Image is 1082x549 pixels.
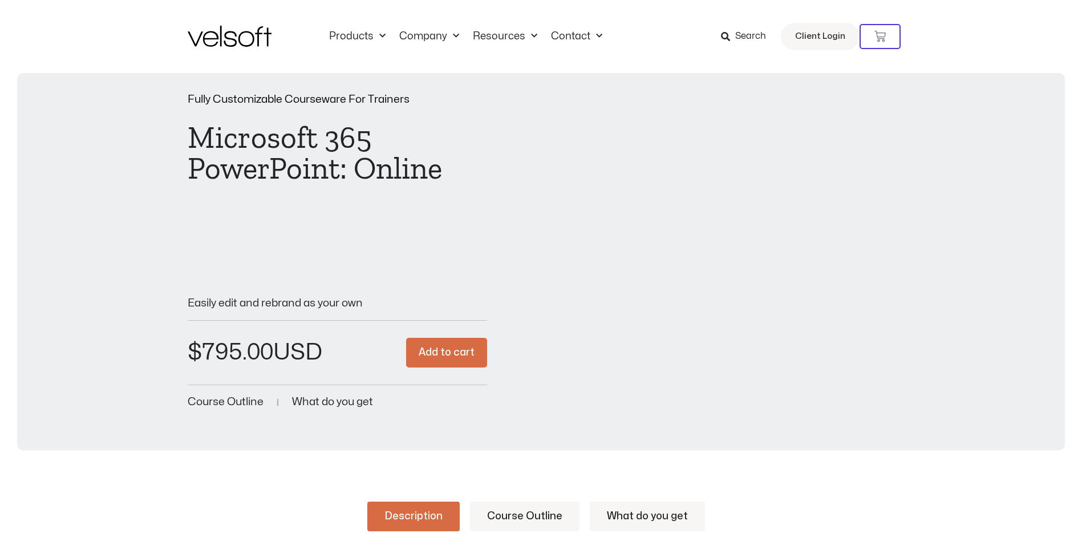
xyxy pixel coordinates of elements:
a: What do you get [590,502,705,531]
nav: Menu [322,30,609,43]
a: CompanyMenu Toggle [392,30,466,43]
a: ProductsMenu Toggle [322,30,392,43]
p: Easily edit and rebrand as your own [188,298,487,309]
bdi: 795.00 [188,341,273,364]
a: Client Login [781,23,860,50]
a: ContactMenu Toggle [544,30,609,43]
span: Client Login [795,29,845,44]
p: Fully Customizable Courseware For Trainers [188,94,487,105]
h1: Microsoft 365 PowerPoint: Online [188,122,487,184]
span: $ [188,341,202,364]
a: ResourcesMenu Toggle [466,30,544,43]
a: Course Outline [470,502,580,531]
img: Velsoft Training Materials [188,26,271,47]
span: Search [735,29,766,44]
a: Search [721,27,774,46]
button: Add to cart [406,338,487,368]
a: Description [367,502,460,531]
a: What do you get [292,397,373,407]
a: Course Outline [188,397,264,407]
